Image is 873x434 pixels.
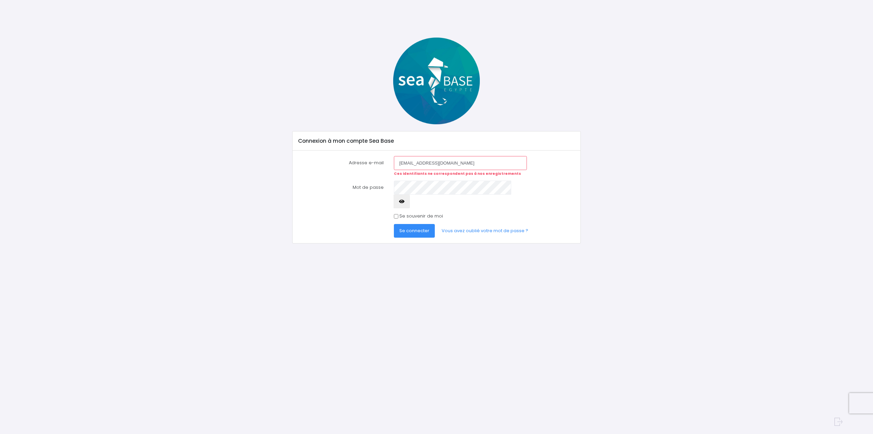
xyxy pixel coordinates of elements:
div: Connexion à mon compte Sea Base [293,131,580,151]
label: Adresse e-mail [293,156,389,176]
span: Se connecter [399,227,429,234]
label: Mot de passe [293,181,389,208]
a: Vous avez oublié votre mot de passe ? [436,224,534,238]
label: Se souvenir de moi [399,213,443,220]
strong: Ces identifiants ne correspondent pas à nos enregistrements [394,171,521,176]
button: Se connecter [394,224,435,238]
